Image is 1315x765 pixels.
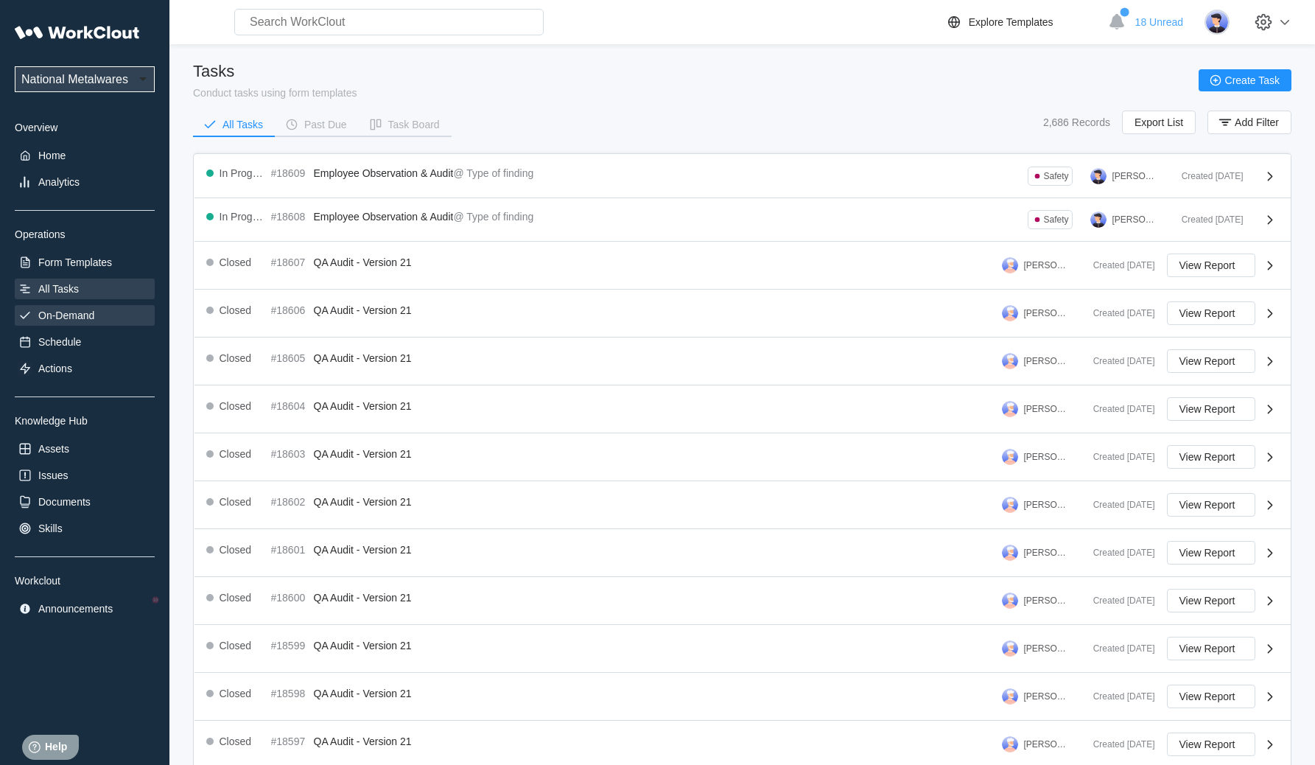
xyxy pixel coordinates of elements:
img: user-3.png [1002,640,1018,657]
div: Created [DATE] [1081,356,1155,366]
span: 18 Unread [1135,16,1183,28]
div: 2,686 Records [1043,116,1110,128]
div: #18598 [271,688,308,699]
img: user-3.png [1002,688,1018,705]
span: View Report [1179,500,1235,510]
a: Closed#18601QA Audit - Version 21[PERSON_NAME]Created [DATE]View Report [194,529,1291,577]
span: View Report [1179,308,1235,318]
span: View Report [1179,691,1235,702]
img: user-5.png [1090,168,1107,184]
button: View Report [1167,397,1255,421]
a: Closed#18602QA Audit - Version 21[PERSON_NAME]Created [DATE]View Report [194,481,1291,529]
div: Created [DATE] [1081,260,1155,270]
span: View Report [1179,452,1235,462]
div: All Tasks [38,283,79,295]
div: #18609 [271,167,308,179]
a: Closed#18598QA Audit - Version 21[PERSON_NAME]Created [DATE]View Report [194,673,1291,721]
span: View Report [1179,404,1235,414]
div: Closed [220,352,252,364]
button: View Report [1167,637,1255,660]
div: Safety [1043,171,1068,181]
input: Search WorkClout [234,9,544,35]
div: Closed [220,736,252,747]
div: #18597 [271,736,308,747]
a: In Progress#18608Employee Observation & Audit@ Type of findingSafety[PERSON_NAME]Created [DATE] [194,198,1291,242]
button: View Report [1167,445,1255,469]
div: Closed [220,448,252,460]
div: All Tasks [222,119,263,130]
span: View Report [1179,548,1235,558]
div: Closed [220,256,252,268]
div: #18601 [271,544,308,556]
a: Explore Templates [945,13,1101,31]
div: [PERSON_NAME] [1024,595,1070,606]
div: Created [DATE] [1081,308,1155,318]
a: Schedule [15,332,155,352]
img: user-3.png [1002,353,1018,369]
div: #18607 [271,256,308,268]
div: Explore Templates [969,16,1053,28]
div: #18608 [271,211,308,223]
div: Task Board [388,119,440,130]
div: Workclout [15,575,155,587]
button: All Tasks [193,113,275,136]
img: user-3.png [1002,736,1018,752]
a: Issues [15,465,155,486]
span: Add Filter [1235,117,1279,128]
span: QA Audit - Version 21 [314,544,412,556]
a: Closed#18603QA Audit - Version 21[PERSON_NAME]Created [DATE]View Report [194,433,1291,481]
button: Create Task [1199,69,1291,91]
span: View Report [1179,739,1235,750]
div: [PERSON_NAME] [1112,171,1158,181]
div: [PERSON_NAME] [1024,308,1070,318]
div: In Progress [220,167,265,179]
a: Documents [15,492,155,512]
a: All Tasks [15,279,155,299]
span: QA Audit - Version 21 [314,400,412,412]
div: [PERSON_NAME] [1024,691,1070,702]
button: Add Filter [1207,111,1291,134]
span: View Report [1179,260,1235,270]
div: [PERSON_NAME] [1024,260,1070,270]
div: 10 [150,595,161,605]
div: Assets [38,443,69,455]
a: Closed#18600QA Audit - Version 21[PERSON_NAME]Created [DATE]View Report [194,577,1291,625]
span: QA Audit - Version 21 [314,592,412,604]
span: QA Audit - Version 21 [314,736,412,747]
img: user-3.png [1002,545,1018,561]
span: QA Audit - Version 21 [314,496,412,508]
a: Closed#18604QA Audit - Version 21[PERSON_NAME]Created [DATE]View Report [194,385,1291,433]
a: Analytics [15,172,155,192]
div: Analytics [38,176,80,188]
a: On-Demand [15,305,155,326]
div: #18604 [271,400,308,412]
div: Actions [38,363,72,374]
a: Home [15,145,155,166]
span: QA Audit - Version 21 [314,304,412,316]
span: Create Task [1225,75,1280,85]
div: Tasks [193,62,357,81]
div: [PERSON_NAME] [1024,356,1070,366]
div: [PERSON_NAME] [1024,452,1070,462]
mark: @ Type of finding [453,211,533,223]
div: Home [38,150,66,161]
a: Skills [15,518,155,539]
div: Safety [1043,214,1068,225]
div: In Progress [220,211,265,223]
div: Schedule [38,336,81,348]
button: Export List [1122,111,1196,134]
mark: @ Type of finding [453,167,533,179]
a: Actions [15,358,155,379]
img: user-3.png [1002,593,1018,609]
div: Closed [220,400,252,412]
div: Created [DATE] [1081,691,1155,702]
button: View Report [1167,733,1255,756]
div: Past Due [304,119,347,130]
img: user-3.png [1002,497,1018,513]
span: QA Audit - Version 21 [314,448,412,460]
span: QA Audit - Version 21 [314,640,412,652]
span: Employee Observation & Audit [314,211,454,223]
div: Announcements [38,603,113,615]
span: QA Audit - Version 21 [314,688,412,699]
div: Created [DATE] [1170,214,1244,225]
